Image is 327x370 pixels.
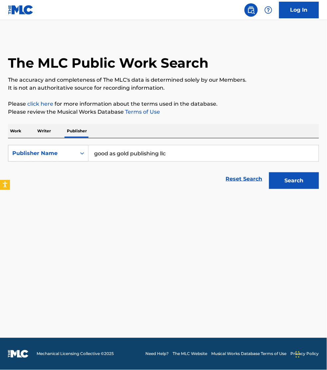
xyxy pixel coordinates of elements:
h1: The MLC Public Work Search [8,55,209,71]
a: Public Search [245,3,258,17]
p: Please for more information about the terms used in the database. [8,100,319,108]
div: Publisher Name [12,149,72,157]
img: MLC Logo [8,5,34,15]
div: Help [262,3,275,17]
p: The accuracy and completeness of The MLC's data is determined solely by our Members. [8,76,319,84]
button: Search [269,172,319,189]
a: Reset Search [223,172,266,186]
span: Mechanical Licensing Collective © 2025 [37,351,114,357]
p: Publisher [65,124,89,138]
a: Musical Works Database Terms of Use [211,351,287,357]
div: Drag [296,345,300,365]
a: Terms of Use [124,109,160,115]
a: Need Help? [145,351,169,357]
img: search [247,6,255,14]
form: Search Form [8,145,319,192]
a: Privacy Policy [291,351,319,357]
p: Please review the Musical Works Database [8,108,319,116]
p: Work [8,124,23,138]
a: click here [27,101,53,107]
img: help [264,6,272,14]
p: It is not an authoritative source for recording information. [8,84,319,92]
a: Log In [279,2,319,18]
a: The MLC Website [173,351,207,357]
p: Writer [35,124,53,138]
img: logo [8,350,29,358]
iframe: Chat Widget [294,338,327,370]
